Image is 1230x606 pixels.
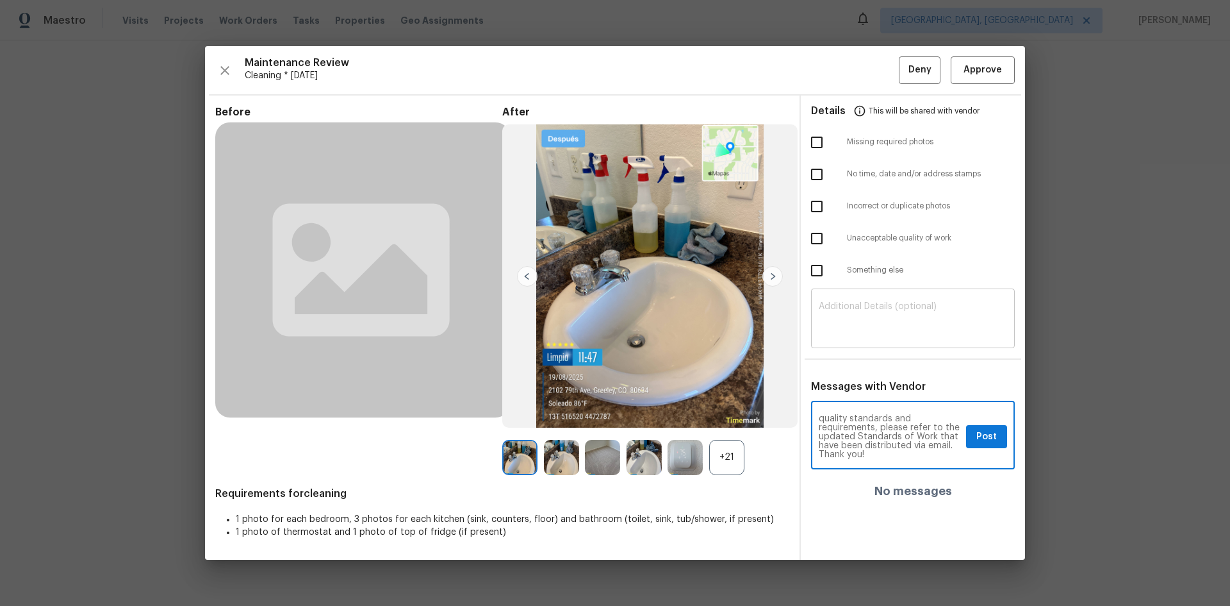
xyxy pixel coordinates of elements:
div: +21 [709,440,744,475]
h4: No messages [874,485,952,498]
li: 1 photo of thermostat and 1 photo of top of fridge (if present) [236,526,789,539]
img: left-chevron-button-url [517,266,537,287]
img: right-chevron-button-url [762,266,783,287]
span: Maintenance Review [245,56,899,69]
li: 1 photo for each bedroom, 3 photos for each kitchen (sink, counters, floor) and bathroom (toilet,... [236,513,789,526]
span: Messages with Vendor [811,382,926,392]
button: Post [966,425,1007,449]
span: Unacceptable quality of work [847,233,1015,244]
span: Incorrect or duplicate photos [847,201,1015,212]
span: Cleaning * [DATE] [245,69,899,82]
textarea: Maintenance Audit Team: Hello! Unfortunately, this Cleaning visit completed on [DATE] has been de... [819,414,961,459]
span: Something else [847,265,1015,276]
div: Missing required photos [801,126,1025,158]
span: Requirements for cleaning [215,487,789,500]
button: Deny [899,56,940,84]
span: Post [976,429,997,445]
span: No time, date and/or address stamps [847,169,1015,180]
div: Unacceptable quality of work [801,223,1025,255]
span: This will be shared with vendor [869,96,980,126]
span: Details [811,96,846,126]
span: Before [215,106,502,119]
span: Missing required photos [847,137,1015,147]
span: Deny [908,62,931,78]
div: Incorrect or duplicate photos [801,190,1025,223]
div: No time, date and/or address stamps [801,158,1025,190]
span: Approve [963,62,1002,78]
button: Approve [951,56,1015,84]
div: Something else [801,255,1025,287]
span: After [502,106,789,119]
